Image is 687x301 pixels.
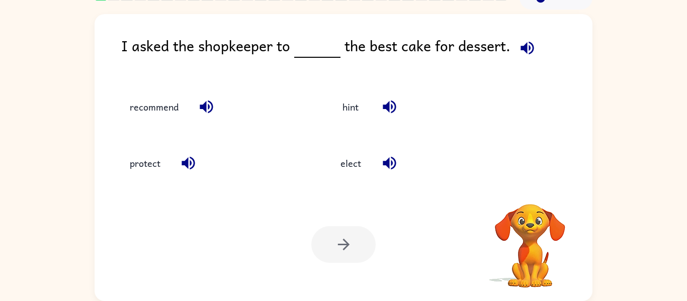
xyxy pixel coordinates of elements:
button: hint [329,93,372,120]
div: I asked the shopkeeper to the best cake for dessert. [121,34,592,73]
video: Your browser must support playing .mp4 files to use Literably. Please try using another browser. [480,188,580,289]
button: recommend [120,93,189,120]
button: elect [329,150,372,177]
button: protect [120,150,170,177]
